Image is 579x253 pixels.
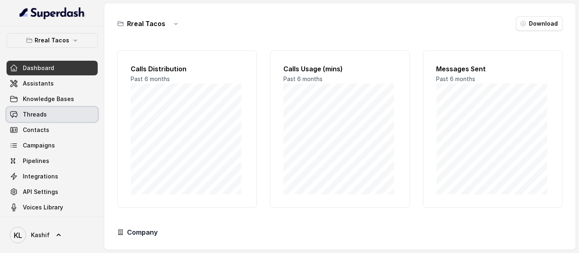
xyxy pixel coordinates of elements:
[31,231,50,239] span: Kashif
[23,157,49,165] span: Pipelines
[7,169,98,184] a: Integrations
[7,92,98,106] a: Knowledge Bases
[7,33,98,48] button: Rreal Tacos
[23,95,74,103] span: Knowledge Bases
[7,224,98,246] a: Kashif
[23,110,47,119] span: Threads
[23,188,58,196] span: API Settings
[436,64,549,74] h2: Messages Sent
[23,64,54,72] span: Dashboard
[23,203,63,211] span: Voices Library
[7,61,98,75] a: Dashboard
[7,185,98,199] a: API Settings
[127,227,158,237] h3: Company
[131,75,170,82] span: Past 6 months
[23,172,58,180] span: Integrations
[23,126,49,134] span: Contacts
[436,75,476,82] span: Past 6 months
[7,76,98,91] a: Assistants
[7,154,98,168] a: Pipelines
[7,200,98,215] a: Voices Library
[20,7,85,20] img: light.svg
[14,231,22,240] text: KL
[23,141,55,150] span: Campaigns
[7,107,98,122] a: Threads
[516,16,563,31] button: Download
[127,19,165,29] h3: Rreal Tacos
[7,138,98,153] a: Campaigns
[131,64,243,74] h2: Calls Distribution
[7,123,98,137] a: Contacts
[283,64,396,74] h2: Calls Usage (mins)
[35,35,70,45] p: Rreal Tacos
[23,79,54,88] span: Assistants
[283,75,322,82] span: Past 6 months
